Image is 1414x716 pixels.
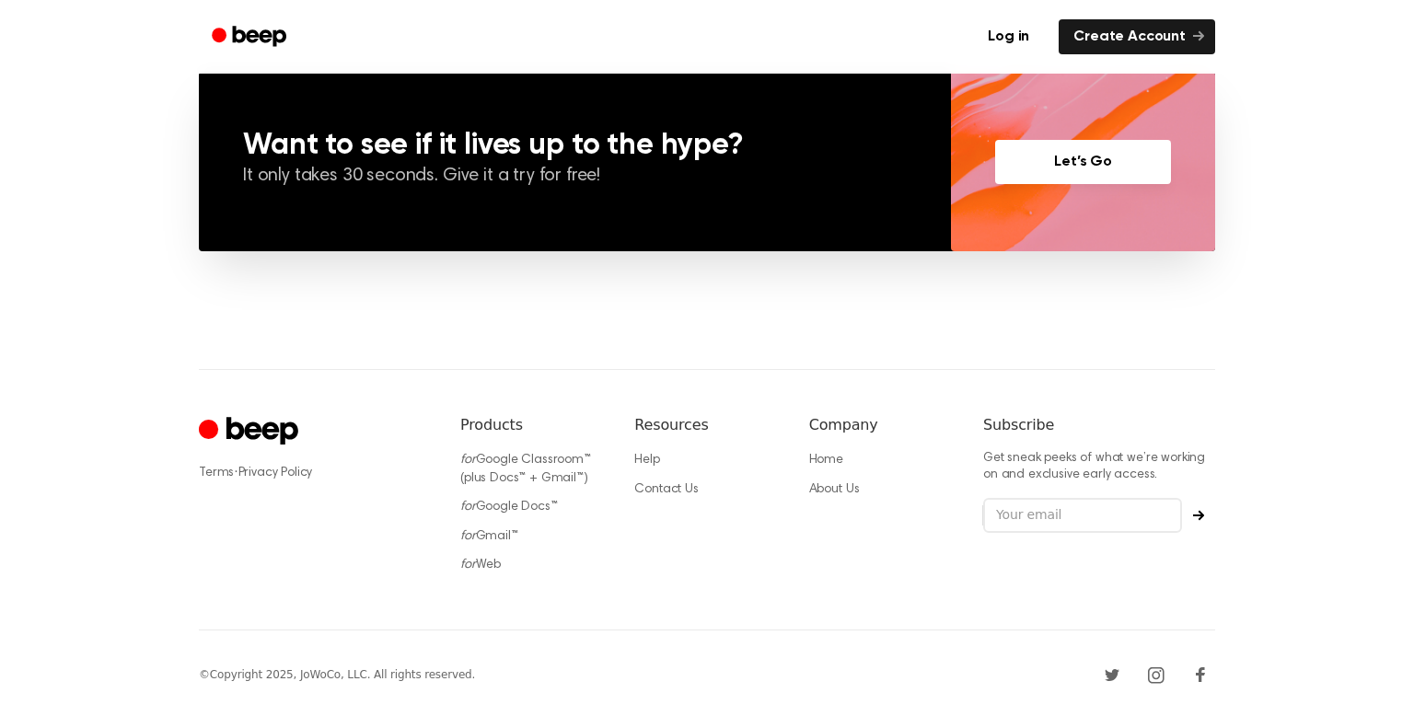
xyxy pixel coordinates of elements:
div: · [199,464,431,482]
h6: Products [460,414,605,436]
i: for [460,501,476,514]
input: Your email [983,498,1182,533]
p: It only takes 30 seconds. Give it a try for free! [243,164,907,190]
a: Create Account [1059,19,1215,54]
a: Contact Us [634,483,698,496]
a: forWeb [460,559,501,572]
h6: Subscribe [983,414,1215,436]
a: Instagram [1142,660,1171,689]
h3: Want to see if it lives up to the hype? [243,131,907,160]
p: Get sneak peeks of what we’re working on and exclusive early access. [983,451,1215,483]
a: forGoogle Docs™ [460,501,558,514]
a: Log in [969,16,1048,58]
a: Help [634,454,659,467]
i: for [460,530,476,543]
a: About Us [809,483,860,496]
a: Cruip [199,414,303,450]
a: Twitter [1097,660,1127,689]
a: Home [809,454,843,467]
a: forGmail™ [460,530,518,543]
i: for [460,559,476,572]
h6: Company [809,414,954,436]
a: Beep [199,19,303,55]
div: © Copyright 2025, JoWoCo, LLC. All rights reserved. [199,666,475,683]
a: Terms [199,467,234,479]
i: for [460,454,476,467]
a: Facebook [1186,660,1215,689]
h6: Resources [634,414,779,436]
a: Privacy Policy [238,467,313,479]
button: Subscribe [1182,510,1215,521]
a: Let’s Go [995,140,1171,184]
a: forGoogle Classroom™ (plus Docs™ + Gmail™) [460,454,591,485]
